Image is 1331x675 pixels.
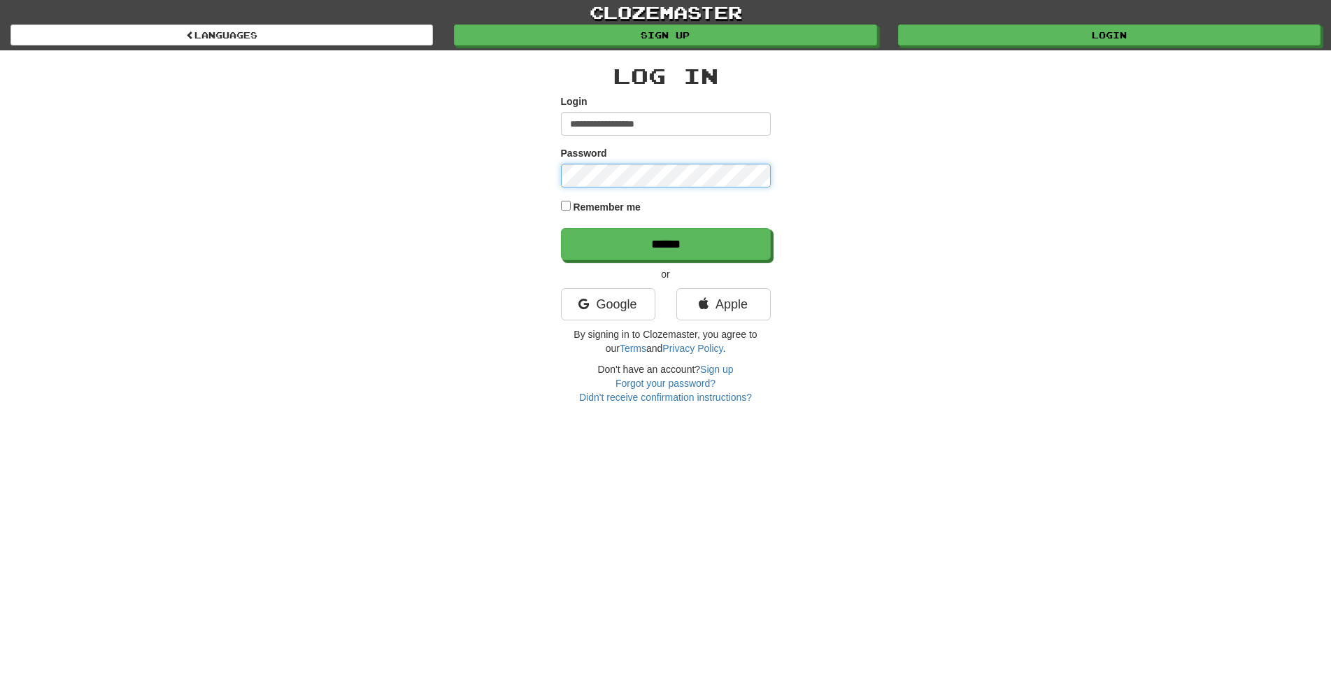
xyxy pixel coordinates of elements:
a: Login [898,24,1321,45]
label: Password [561,146,607,160]
a: Languages [10,24,433,45]
a: Terms [620,343,646,354]
a: Google [561,288,655,320]
div: Don't have an account? [561,362,771,404]
p: or [561,267,771,281]
a: Didn't receive confirmation instructions? [579,392,752,403]
a: Forgot your password? [615,378,716,389]
label: Remember me [573,200,641,214]
h2: Log In [561,64,771,87]
a: Sign up [454,24,876,45]
label: Login [561,94,588,108]
a: Apple [676,288,771,320]
a: Sign up [700,364,733,375]
p: By signing in to Clozemaster, you agree to our and . [561,327,771,355]
a: Privacy Policy [662,343,723,354]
